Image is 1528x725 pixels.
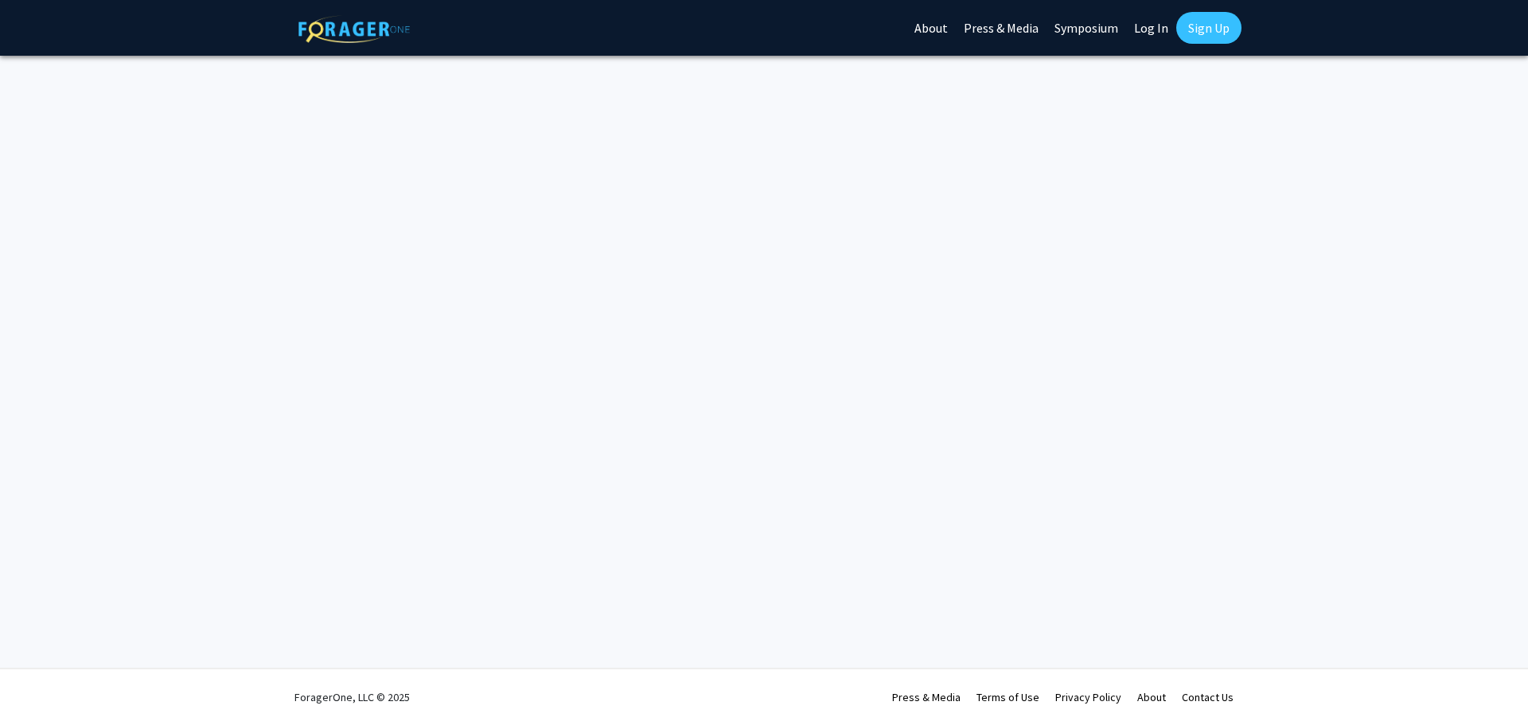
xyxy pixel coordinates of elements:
a: Contact Us [1182,690,1234,704]
a: Terms of Use [976,690,1039,704]
a: Press & Media [892,690,961,704]
div: ForagerOne, LLC © 2025 [294,669,410,725]
a: Privacy Policy [1055,690,1121,704]
img: ForagerOne Logo [298,15,410,43]
a: About [1137,690,1166,704]
a: Sign Up [1176,12,1241,44]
